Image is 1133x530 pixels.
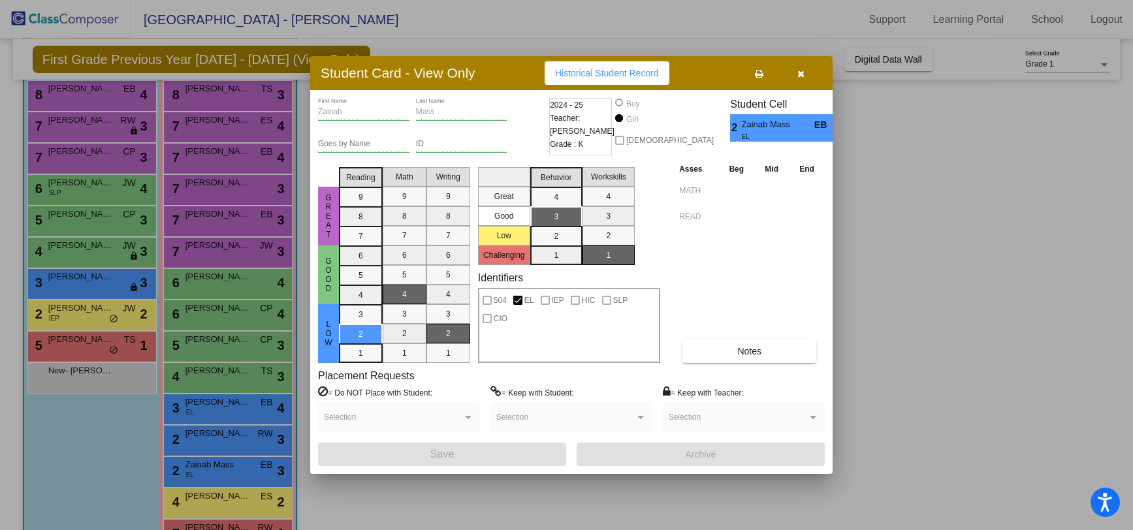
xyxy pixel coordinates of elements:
th: Mid [754,162,789,176]
h3: Student Cell [730,98,844,110]
label: Identifiers [478,272,523,284]
span: 504 [494,292,507,308]
span: CIO [494,311,507,326]
span: IEP [552,292,564,308]
span: Grade : K [550,138,583,151]
button: Archive [577,443,825,466]
button: Historical Student Record [545,61,669,85]
label: = Do NOT Place with Student: [318,386,432,399]
span: EL [524,292,534,308]
label: Placement Requests [318,369,415,382]
span: Great [323,193,334,239]
span: 2 [730,120,741,136]
h3: Student Card - View Only [321,65,475,81]
th: Asses [676,162,718,176]
span: Notes [737,346,761,356]
span: SLP [613,292,628,308]
th: Beg [718,162,754,176]
th: End [789,162,825,176]
span: HIC [582,292,596,308]
span: [DEMOGRAPHIC_DATA] [626,132,714,148]
span: 2024 - 25 [550,99,583,112]
button: Save [318,443,566,466]
input: assessment [679,207,715,226]
span: Zainab Mass [742,118,814,132]
span: Teacher: [PERSON_NAME] [550,112,614,138]
input: assessment [679,181,715,200]
label: = Keep with Teacher: [663,386,744,399]
span: EB [814,118,833,132]
button: Notes [682,339,816,363]
span: Archive [686,449,716,460]
span: Low [323,320,334,347]
span: Good [323,257,334,293]
div: Girl [626,114,639,125]
label: = Keep with Student: [490,386,574,399]
span: Save [430,448,454,460]
input: goes by name [318,140,409,149]
div: Boy [626,98,640,110]
span: EL [742,132,805,142]
span: Historical Student Record [555,68,659,78]
span: 3 [833,120,844,136]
